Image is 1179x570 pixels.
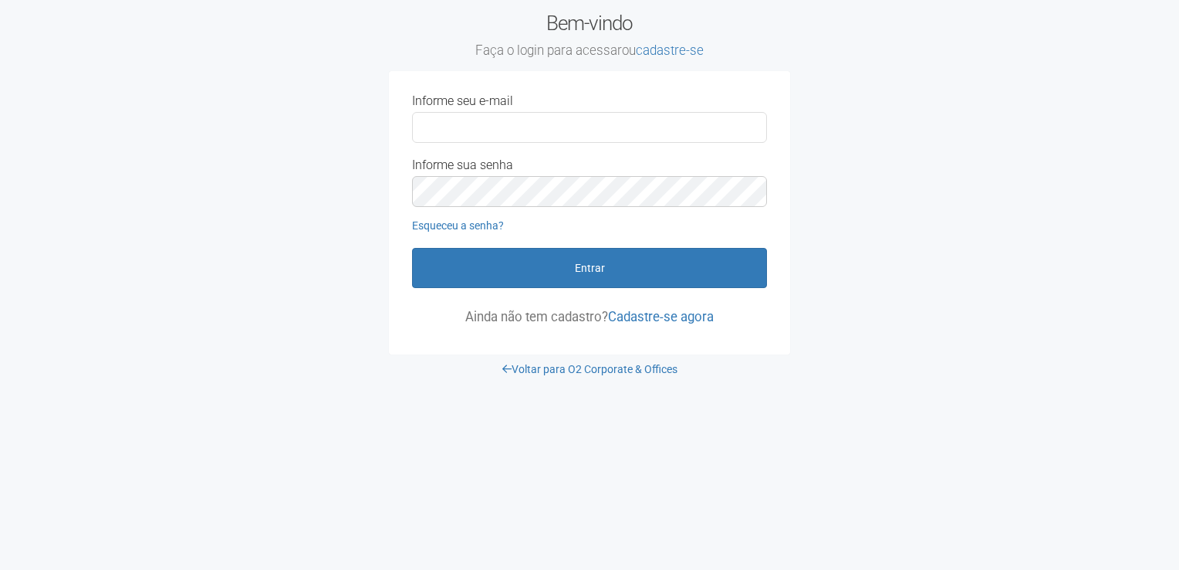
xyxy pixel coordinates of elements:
button: Entrar [412,248,767,288]
a: Esqueceu a senha? [412,219,504,232]
a: Voltar para O2 Corporate & Offices [502,363,677,375]
a: cadastre-se [636,42,704,58]
h2: Bem-vindo [389,12,790,59]
label: Informe sua senha [412,158,513,172]
label: Informe seu e-mail [412,94,513,108]
p: Ainda não tem cadastro? [412,310,767,324]
a: Cadastre-se agora [608,309,714,324]
small: Faça o login para acessar [389,42,790,59]
span: ou [622,42,704,58]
